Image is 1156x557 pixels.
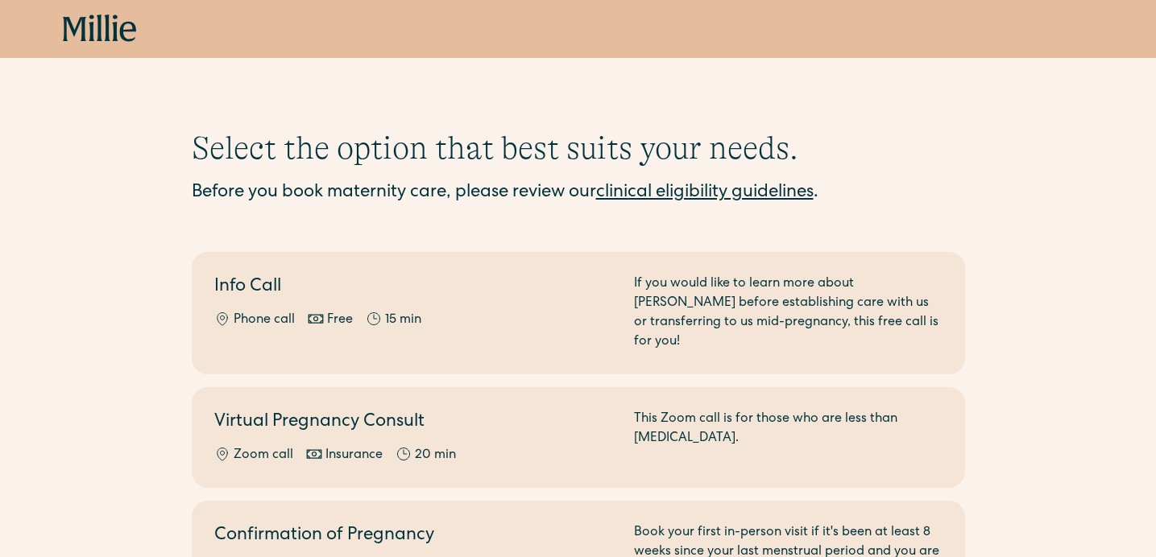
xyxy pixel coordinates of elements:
div: Phone call [234,311,295,330]
h1: Select the option that best suits your needs. [192,129,965,167]
div: This Zoom call is for those who are less than [MEDICAL_DATA]. [634,410,943,465]
div: Before you book maternity care, please review our . [192,180,965,207]
a: Info CallPhone callFree15 minIf you would like to learn more about [PERSON_NAME] before establish... [192,252,965,374]
h2: Virtual Pregnancy Consult [214,410,615,436]
a: Virtual Pregnancy ConsultZoom callInsurance20 minThis Zoom call is for those who are less than [M... [192,387,965,488]
div: Insurance [325,446,383,465]
div: Zoom call [234,446,293,465]
a: clinical eligibility guidelines [596,184,814,202]
h2: Confirmation of Pregnancy [214,523,615,550]
h2: Info Call [214,274,615,301]
div: Free [327,311,353,330]
div: 15 min [385,311,421,330]
div: If you would like to learn more about [PERSON_NAME] before establishing care with us or transferr... [634,274,943,352]
div: 20 min [415,446,456,465]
